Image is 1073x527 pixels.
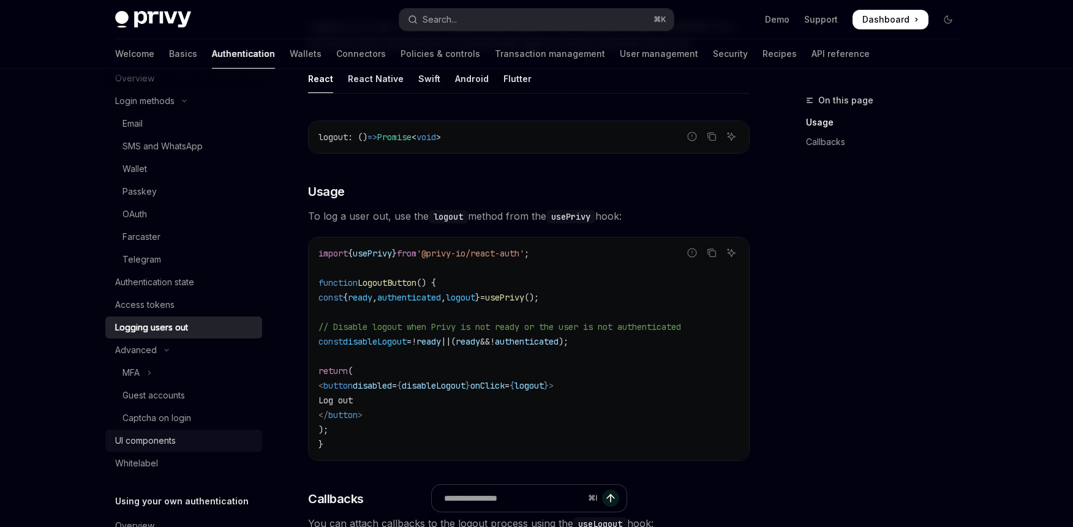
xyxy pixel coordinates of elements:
[308,207,750,225] span: To log a user out, use the method from the hook:
[402,380,465,391] span: disableLogout
[684,129,700,144] button: Report incorrect code
[480,336,490,347] span: &&
[105,135,262,157] a: SMS and WhatsApp
[416,132,436,143] span: void
[441,292,446,303] span: ,
[503,64,532,93] div: Flutter
[122,184,157,199] div: Passkey
[343,292,348,303] span: {
[544,380,549,391] span: }
[105,316,262,338] a: Logging users out
[318,424,328,435] span: );
[122,116,143,131] div: Email
[105,430,262,452] a: UI components
[392,248,397,259] span: }
[122,162,147,176] div: Wallet
[704,129,720,144] button: Copy the contents from the code block
[806,113,968,132] a: Usage
[938,10,958,29] button: Toggle dark mode
[105,113,262,135] a: Email
[495,336,559,347] span: authenticated
[505,380,510,391] span: =
[348,64,404,93] div: React Native
[169,39,197,69] a: Basics
[392,380,397,391] span: =
[115,320,188,335] div: Logging users out
[115,433,176,448] div: UI components
[105,158,262,180] a: Wallet
[105,384,262,406] a: Guest accounts
[122,207,147,222] div: OAuth
[818,93,873,108] span: On this page
[397,248,416,259] span: from
[343,336,407,347] span: disableLogout
[444,485,583,512] input: Ask a question...
[723,129,739,144] button: Ask AI
[318,248,348,259] span: import
[358,277,416,288] span: LogoutButton
[377,292,441,303] span: authenticated
[653,15,666,24] span: ⌘ K
[418,64,440,93] div: Swift
[423,12,457,27] div: Search...
[713,39,748,69] a: Security
[446,292,475,303] span: logout
[441,336,451,347] span: ||
[465,380,470,391] span: }
[318,336,343,347] span: const
[353,380,392,391] span: disabled
[122,252,161,267] div: Telegram
[475,292,480,303] span: }
[348,365,353,376] span: (
[348,248,353,259] span: {
[704,245,720,261] button: Copy the contents from the code block
[105,181,262,203] a: Passkey
[115,275,194,290] div: Authentication state
[495,39,605,69] a: Transaction management
[399,9,674,31] button: Open search
[212,39,275,69] a: Authentication
[455,64,489,93] div: Android
[318,380,323,391] span: <
[105,339,262,361] button: Toggle Advanced section
[122,411,191,425] div: Captcha on login
[620,39,698,69] a: User management
[308,64,333,93] div: React
[358,409,363,420] span: >
[470,380,505,391] span: onClick
[397,380,402,391] span: {
[762,39,797,69] a: Recipes
[367,132,377,143] span: =>
[401,39,480,69] a: Policies & controls
[115,94,175,108] div: Login methods
[105,362,262,384] button: Toggle MFA section
[524,292,539,303] span: ();
[416,277,436,288] span: () {
[765,13,789,26] a: Demo
[723,245,739,261] button: Ask AI
[318,132,348,143] span: logout
[105,271,262,293] a: Authentication state
[416,336,441,347] span: ready
[105,407,262,429] a: Captcha on login
[804,13,838,26] a: Support
[684,245,700,261] button: Report incorrect code
[811,39,870,69] a: API reference
[318,321,681,332] span: // Disable logout when Privy is not ready or the user is not authenticated
[328,409,358,420] span: button
[429,210,468,223] code: logout
[407,336,412,347] span: =
[115,456,158,471] div: Whitelabel
[308,183,345,200] span: Usage
[318,409,328,420] span: </
[862,13,909,26] span: Dashboard
[353,248,392,259] span: usePrivy
[480,292,485,303] span: =
[122,388,185,403] div: Guest accounts
[115,11,191,28] img: dark logo
[416,248,524,259] span: '@privy-io/react-auth'
[490,336,495,347] span: !
[377,132,412,143] span: Promise
[348,292,372,303] span: ready
[323,380,353,391] span: button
